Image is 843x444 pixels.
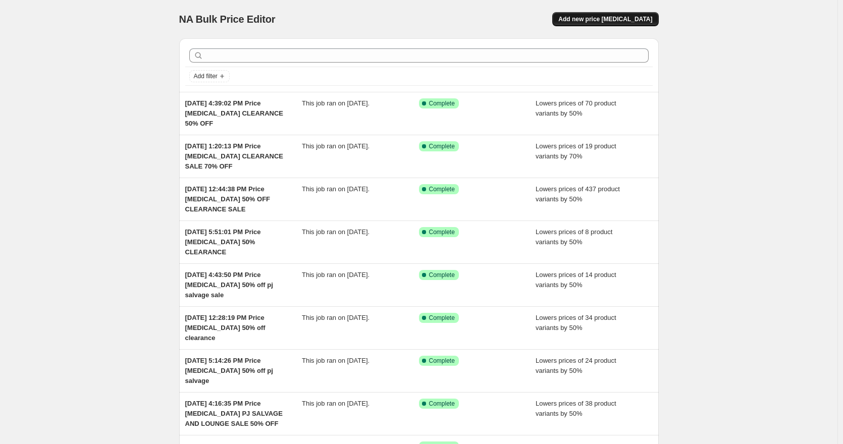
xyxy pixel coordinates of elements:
[194,72,218,80] span: Add filter
[552,12,658,26] button: Add new price [MEDICAL_DATA]
[536,228,612,246] span: Lowers prices of 8 product variants by 50%
[302,185,370,193] span: This job ran on [DATE].
[536,400,616,417] span: Lowers prices of 38 product variants by 50%
[536,185,620,203] span: Lowers prices of 437 product variants by 50%
[536,271,616,289] span: Lowers prices of 14 product variants by 50%
[429,357,455,365] span: Complete
[302,357,370,364] span: This job ran on [DATE].
[185,271,273,299] span: [DATE] 4:43:50 PM Price [MEDICAL_DATA] 50% off pj salvage sale
[429,400,455,408] span: Complete
[558,15,652,23] span: Add new price [MEDICAL_DATA]
[429,142,455,150] span: Complete
[429,185,455,193] span: Complete
[536,314,616,331] span: Lowers prices of 34 product variants by 50%
[185,185,271,213] span: [DATE] 12:44:38 PM Price [MEDICAL_DATA] 50% OFF CLEARANCE SALE
[429,314,455,322] span: Complete
[185,228,261,256] span: [DATE] 5:51:01 PM Price [MEDICAL_DATA] 50% CLEARANCE
[302,142,370,150] span: This job ran on [DATE].
[302,314,370,321] span: This job ran on [DATE].
[189,70,230,82] button: Add filter
[536,99,616,117] span: Lowers prices of 70 product variants by 50%
[185,314,266,342] span: [DATE] 12:28:19 PM Price [MEDICAL_DATA] 50% off clearance
[185,142,284,170] span: [DATE] 1:20:13 PM Price [MEDICAL_DATA] CLEARANCE SALE 70% OFF
[302,99,370,107] span: This job ran on [DATE].
[185,400,283,427] span: [DATE] 4:16:35 PM Price [MEDICAL_DATA] PJ SALVAGE AND LOUNGE SALE 50% OFF
[536,142,616,160] span: Lowers prices of 19 product variants by 70%
[536,357,616,374] span: Lowers prices of 24 product variants by 50%
[429,228,455,236] span: Complete
[302,228,370,236] span: This job ran on [DATE].
[179,14,276,25] span: NA Bulk Price Editor
[185,99,284,127] span: [DATE] 4:39:02 PM Price [MEDICAL_DATA] CLEARANCE 50% OFF
[185,357,273,384] span: [DATE] 5:14:26 PM Price [MEDICAL_DATA] 50% off pj salvage
[429,99,455,107] span: Complete
[429,271,455,279] span: Complete
[302,400,370,407] span: This job ran on [DATE].
[302,271,370,279] span: This job ran on [DATE].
